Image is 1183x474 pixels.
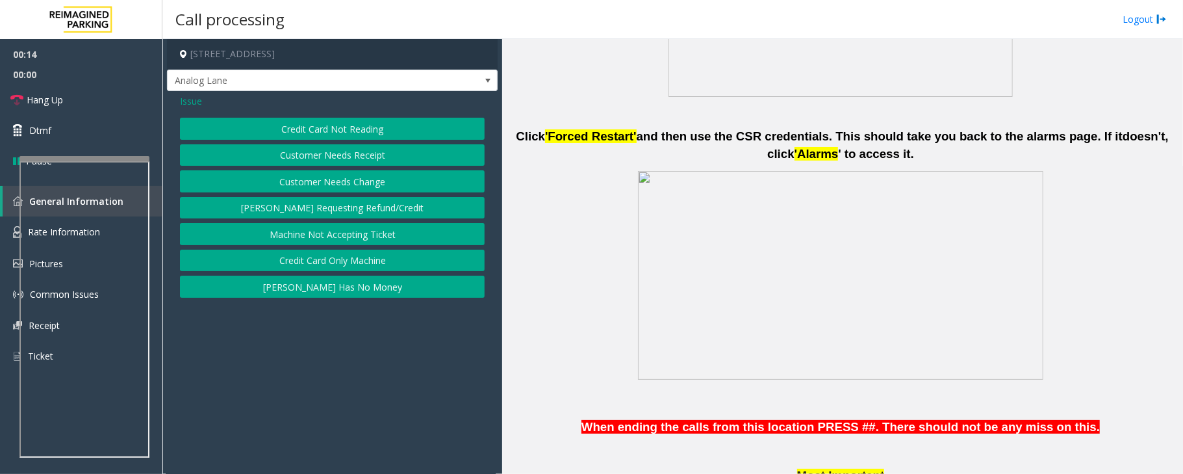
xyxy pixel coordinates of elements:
[180,250,485,272] button: Credit Card Only Machine
[13,259,23,268] img: 'icon'
[13,196,23,206] img: 'icon'
[3,186,162,217] a: General Information
[637,129,1123,143] span: and then use the CSR credentials. This should take you back to the alarms page. If it
[838,147,913,161] span: ' to access it.
[1123,129,1165,143] span: doesn't
[26,154,52,168] span: Pause
[545,129,637,143] span: 'Forced Restart'
[876,420,1100,434] span: . There should not be any miss on this.
[516,129,545,143] span: Click
[180,144,485,166] button: Customer Needs Receipt
[13,321,22,330] img: 'icon'
[29,124,51,137] span: Dtmf
[169,3,291,35] h3: Call processing
[180,223,485,245] button: Machine Not Accepting Ticket
[180,197,485,219] button: [PERSON_NAME] Requesting Refund/Credit
[13,226,21,238] img: 'icon'
[581,420,876,434] span: When ending the calls from this location PRESS ##
[13,350,21,362] img: 'icon'
[180,118,485,140] button: Credit Card Not Reading
[168,70,431,91] span: Analog Lane
[180,276,485,298] button: [PERSON_NAME] Has No Money
[1156,12,1167,26] img: logout
[767,129,1169,161] span: , click
[795,147,839,161] span: 'Alarms
[180,170,485,192] button: Customer Needs Change
[1123,12,1167,26] a: Logout
[27,93,63,107] span: Hang Up
[13,289,23,300] img: 'icon'
[167,39,498,70] h4: [STREET_ADDRESS]
[180,94,202,108] span: Issue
